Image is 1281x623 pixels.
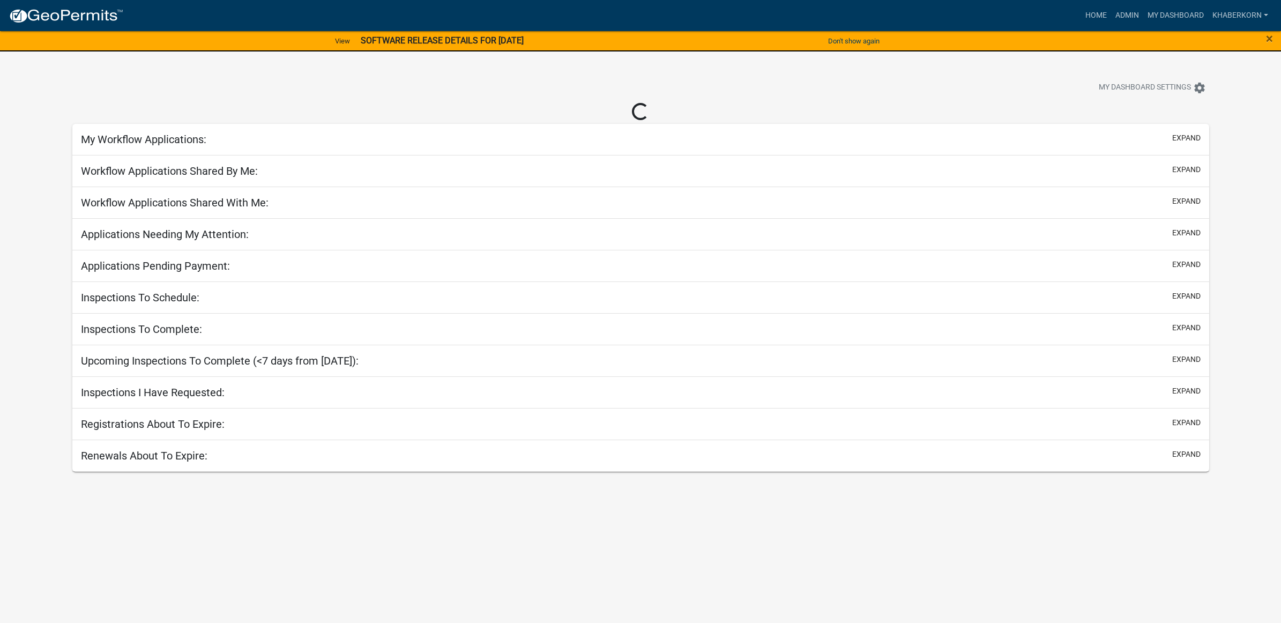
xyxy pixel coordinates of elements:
[1172,132,1201,144] button: expand
[1172,354,1201,365] button: expand
[1172,196,1201,207] button: expand
[1172,227,1201,239] button: expand
[1266,31,1273,46] span: ×
[81,133,206,146] h5: My Workflow Applications:
[1193,81,1206,94] i: settings
[1208,5,1272,26] a: khaberkorn
[81,354,359,367] h5: Upcoming Inspections To Complete (<7 days from [DATE]):
[1172,385,1201,397] button: expand
[361,35,524,46] strong: SOFTWARE RELEASE DETAILS FOR [DATE]
[1090,77,1215,98] button: My Dashboard Settingssettings
[824,32,884,50] button: Don't show again
[1266,32,1273,45] button: Close
[1081,5,1111,26] a: Home
[1143,5,1208,26] a: My Dashboard
[1099,81,1191,94] span: My Dashboard Settings
[81,449,207,462] h5: Renewals About To Expire:
[1172,417,1201,428] button: expand
[81,165,258,177] h5: Workflow Applications Shared By Me:
[1172,322,1201,333] button: expand
[1172,259,1201,270] button: expand
[1111,5,1143,26] a: Admin
[81,259,230,272] h5: Applications Pending Payment:
[81,196,269,209] h5: Workflow Applications Shared With Me:
[81,323,202,336] h5: Inspections To Complete:
[1172,291,1201,302] button: expand
[81,386,225,399] h5: Inspections I Have Requested:
[81,228,249,241] h5: Applications Needing My Attention:
[1172,164,1201,175] button: expand
[331,32,354,50] a: View
[1172,449,1201,460] button: expand
[81,418,225,431] h5: Registrations About To Expire:
[81,291,199,304] h5: Inspections To Schedule:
